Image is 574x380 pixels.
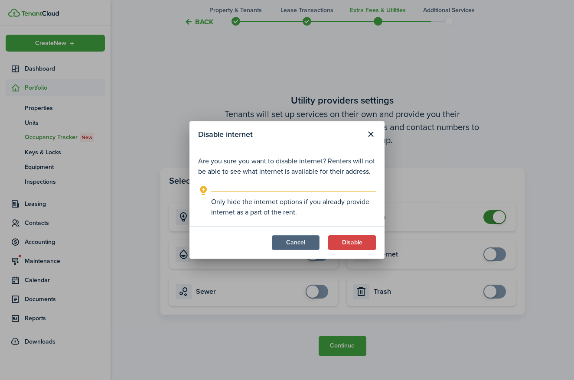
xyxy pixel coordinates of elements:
explanation-description: Only hide the internet options if you already provide internet as a part of the rent. [211,197,376,218]
modal-title: Disable internet [198,126,361,143]
p: Are you sure you want to disable internet? Renters will not be able to see what internet is avail... [198,156,376,177]
button: Cancel [272,235,320,250]
i: outline [198,185,209,196]
button: Close modal [363,127,378,142]
button: Disable [328,235,376,250]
